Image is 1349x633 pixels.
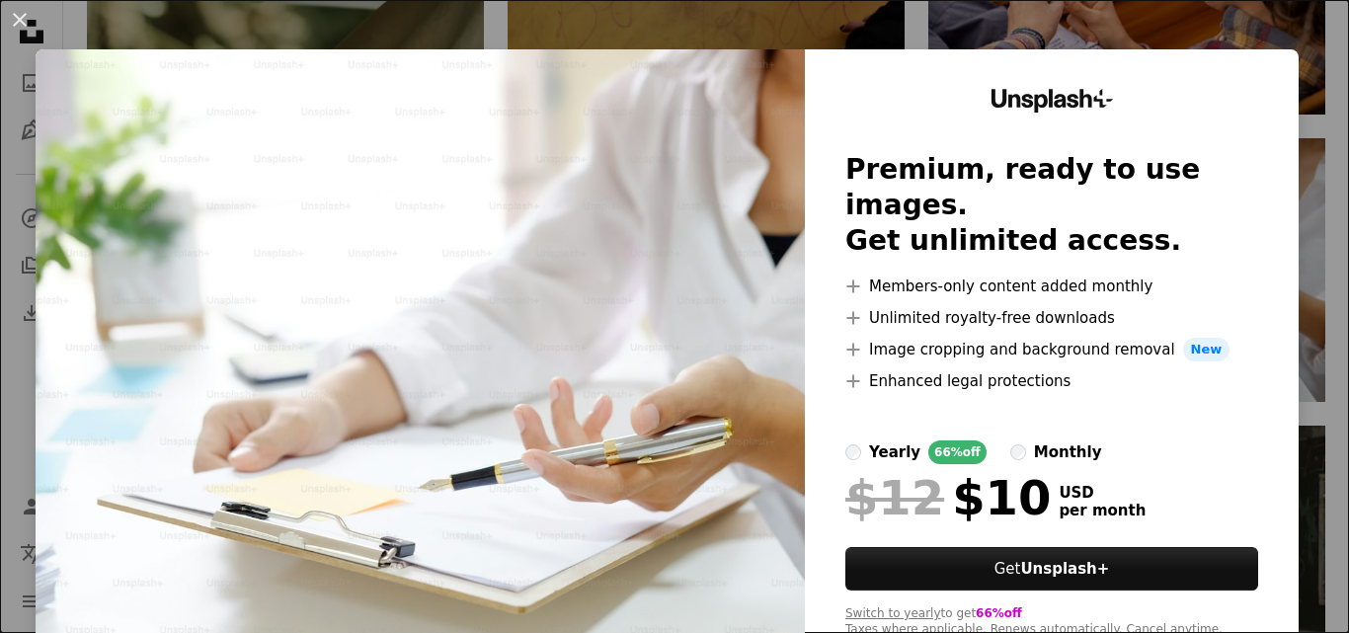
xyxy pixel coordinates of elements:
[869,440,920,464] div: yearly
[1020,560,1109,578] strong: Unsplash+
[1010,444,1026,460] input: monthly
[845,472,1051,523] div: $10
[845,606,941,622] button: Switch to yearly
[928,440,987,464] div: 66% off
[845,547,1258,591] button: GetUnsplash+
[1034,440,1102,464] div: monthly
[845,306,1258,330] li: Unlimited royalty-free downloads
[845,275,1258,298] li: Members-only content added monthly
[1183,338,1230,361] span: New
[845,472,944,523] span: $12
[1059,502,1146,519] span: per month
[845,369,1258,393] li: Enhanced legal protections
[1059,484,1146,502] span: USD
[976,606,1022,620] span: 66% off
[845,338,1258,361] li: Image cropping and background removal
[845,152,1258,259] h2: Premium, ready to use images. Get unlimited access.
[845,444,861,460] input: yearly66%off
